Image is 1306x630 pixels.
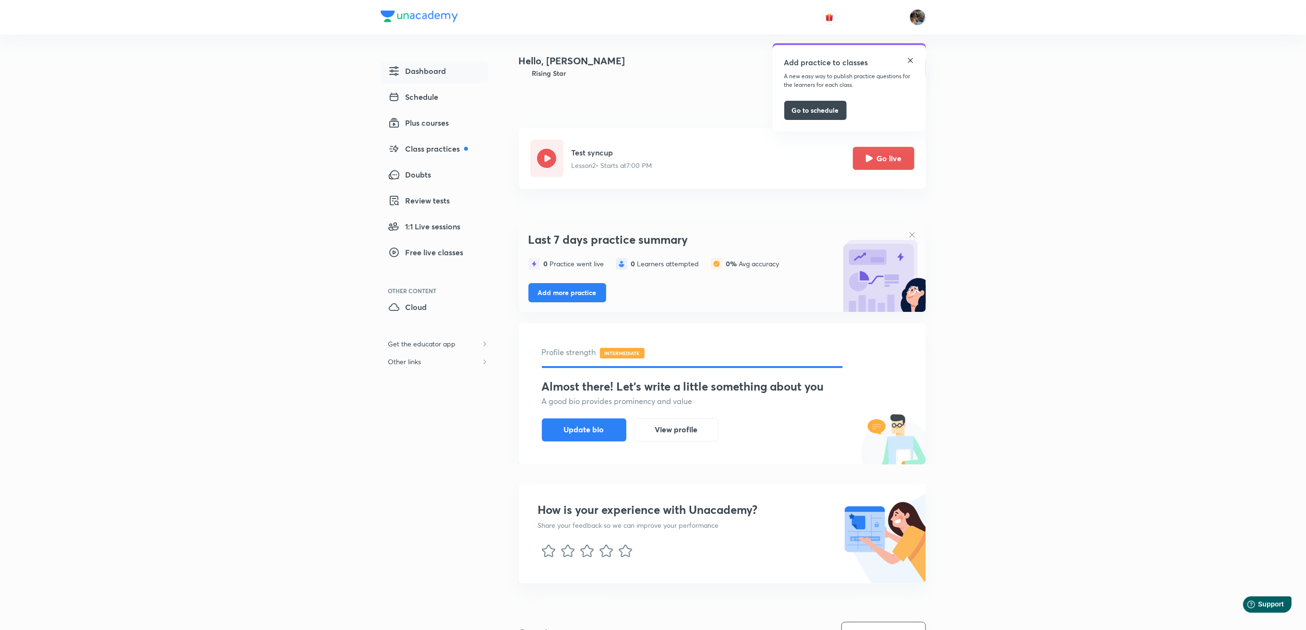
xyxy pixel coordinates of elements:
button: avatar [822,10,837,25]
a: Plus courses [381,113,488,135]
img: statistics [711,258,722,270]
img: bg [839,226,926,312]
h3: Last 7 days practice summary [528,233,835,247]
span: INTERMEDIATE [600,348,645,358]
a: Review tests [381,191,488,213]
h3: How is your experience with Unacademy? [538,503,758,517]
img: Company Logo [381,11,458,22]
a: 1:1 Live sessions [381,217,488,239]
h6: Rising Star [532,68,566,78]
span: Dashboard [388,65,446,77]
h5: Add practice to classes [784,57,868,68]
p: Share your feedback so we can improve your performance [538,520,758,530]
img: Chayan Mehta [910,9,926,25]
span: Class practices [388,143,468,155]
h4: Hello, [PERSON_NAME] [519,54,625,68]
span: Review tests [388,195,450,206]
a: Cloud [381,297,488,320]
span: Schedule [388,91,439,103]
p: A new easy way to publish practice questions for the learners for each class. [784,72,914,89]
div: Other Content [388,288,488,294]
a: Company Logo [381,11,458,24]
div: Practice went live [544,260,604,268]
span: Free live classes [388,247,464,258]
h5: A good bio provides prominency and value [542,395,903,407]
span: Doubts [388,169,431,180]
p: Lesson 2 • Starts at 7:00 PM [571,160,652,170]
a: Dashboard [381,61,488,83]
span: Plus courses [388,117,449,129]
button: Add more practice [528,283,606,302]
img: statistics [616,258,627,270]
img: close [907,57,914,64]
h5: Profile strength [542,346,903,358]
a: Doubts [381,165,488,187]
button: Go to schedule [784,101,847,120]
h3: Almost there! Let's write a little something about you [542,380,903,393]
span: 0 [631,259,637,268]
h6: Get the educator app [381,335,464,353]
a: Schedule [381,87,488,109]
a: Free live classes [381,243,488,265]
img: statistics [528,258,540,270]
h6: Other links [381,353,429,370]
h5: Test syncup [571,147,652,158]
span: 1:1 Live sessions [388,221,461,232]
img: avatar [825,13,834,22]
a: Class practices [381,139,488,161]
button: Go live [853,147,914,170]
span: Cloud [388,301,427,313]
iframe: Help widget launcher [1221,593,1295,619]
span: 0 [544,259,550,268]
span: 0% [726,259,739,268]
img: Badge [519,68,528,78]
div: Learners attempted [631,260,699,268]
button: View profile [634,418,719,441]
img: nps illustration [842,484,926,583]
div: Avg accuracy [726,260,779,268]
button: Update bio [542,418,626,441]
